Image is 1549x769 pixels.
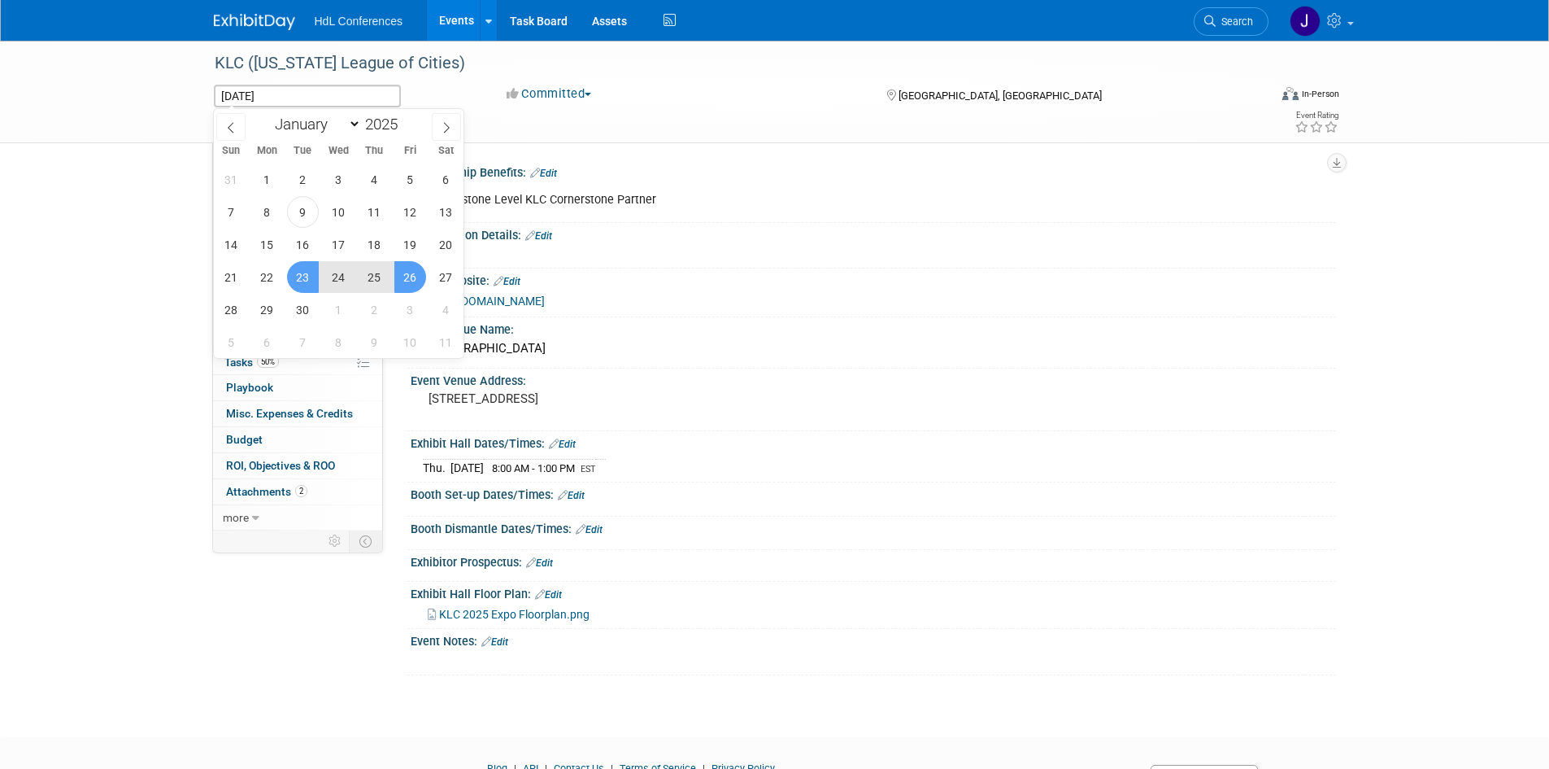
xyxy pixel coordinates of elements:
a: [URL][DOMAIN_NAME] [430,295,545,308]
span: September 24, 2025 [323,261,355,293]
span: September 30, 2025 [287,294,319,326]
span: September 15, 2025 [251,229,283,260]
a: Edit [530,168,557,179]
div: Exhibit Hall Floor Plan: [411,582,1336,603]
span: Attachments [226,485,307,498]
div: Booth Set-up Dates/Times: [411,483,1336,504]
span: September 18, 2025 [359,229,390,260]
a: KLC 2025 Expo Floorplan.png [428,608,590,621]
span: September 10, 2025 [323,196,355,228]
span: September 20, 2025 [430,229,462,260]
span: 2 [295,485,307,497]
div: Presentation Details: [411,223,1336,244]
span: September 27, 2025 [430,261,462,293]
span: October 2, 2025 [359,294,390,326]
a: more [213,505,382,531]
div: Booth Dismantle Dates/Times: [411,517,1336,538]
span: September 17, 2025 [323,229,355,260]
a: ROI, Objectives & ROO [213,453,382,478]
a: Edit [526,557,553,569]
a: Search [1194,7,1268,36]
span: September 22, 2025 [251,261,283,293]
a: Edit [558,490,585,501]
span: September 8, 2025 [251,196,283,228]
span: September 4, 2025 [359,164,390,195]
span: September 5, 2025 [394,164,426,195]
span: September 14, 2025 [215,229,247,260]
span: 8:00 AM - 1:00 PM [492,462,575,474]
a: Edit [549,439,576,450]
img: Format-Inperson.png [1282,87,1299,100]
a: Shipments [213,298,382,323]
a: Budget [213,427,382,452]
span: October 3, 2025 [394,294,426,326]
span: HdL Conferences [315,15,402,28]
input: Event Start Date - End Date [214,85,401,107]
span: September 12, 2025 [394,196,426,228]
div: [GEOGRAPHIC_DATA] [423,336,1324,361]
span: Misc. Expenses & Credits [226,407,353,420]
button: Committed [501,85,598,103]
span: Sun [214,146,250,156]
span: 50% [257,356,279,368]
span: Fri [392,146,428,156]
span: August 31, 2025 [215,164,247,195]
a: Edit [535,589,562,601]
span: September 2, 2025 [287,164,319,195]
span: Search [1216,15,1253,28]
div: Event Venue Address: [411,369,1336,389]
a: Edit [481,636,508,648]
img: ExhibitDay [214,14,295,30]
span: October 10, 2025 [394,326,426,358]
a: Misc. Expenses & Credits [213,401,382,426]
a: Attachments2 [213,479,382,505]
span: Tasks [224,356,279,369]
div: Event Venue Name: [411,317,1336,338]
div: Event Rating [1294,111,1338,120]
span: Wed [320,146,356,156]
span: October 5, 2025 [215,326,247,358]
span: September 28, 2025 [215,294,247,326]
div: Limestone Level KLC Cornerstone Partner [424,184,1157,216]
span: September 16, 2025 [287,229,319,260]
div: Membership Benefits: [411,160,1336,181]
div: In-Person [1301,88,1339,100]
div: Event Website: [411,269,1336,290]
span: October 8, 2025 [323,326,355,358]
pre: [STREET_ADDRESS] [429,391,778,406]
a: Staff2 [213,194,382,220]
a: Asset Reservations [213,246,382,271]
span: September 25, 2025 [359,261,390,293]
span: more [223,511,249,524]
span: September 9, 2025 [287,196,319,228]
span: October 9, 2025 [359,326,390,358]
div: Event Format [1173,85,1340,109]
a: Event Information [213,142,382,168]
input: Year [361,115,410,133]
span: September 19, 2025 [394,229,426,260]
span: September 1, 2025 [251,164,283,195]
span: Sat [428,146,463,156]
td: Thu. [423,459,450,476]
span: September 6, 2025 [430,164,462,195]
div: Exhibit Hall Dates/Times: [411,431,1336,452]
span: September 13, 2025 [430,196,462,228]
span: September 11, 2025 [359,196,390,228]
a: Edit [494,276,520,287]
span: Playbook [226,381,273,394]
span: October 1, 2025 [323,294,355,326]
span: Tue [285,146,320,156]
img: Johnny Nguyen [1290,6,1321,37]
span: ROI, Objectives & ROO [226,459,335,472]
span: September 21, 2025 [215,261,247,293]
span: October 7, 2025 [287,326,319,358]
a: Sponsorships [213,324,382,349]
a: Booth [213,168,382,194]
a: Giveaways [213,272,382,297]
a: Edit [525,230,552,242]
a: Edit [576,524,603,535]
span: October 6, 2025 [251,326,283,358]
span: September 26, 2025 [394,261,426,293]
td: [DATE] [450,459,484,476]
span: September 7, 2025 [215,196,247,228]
